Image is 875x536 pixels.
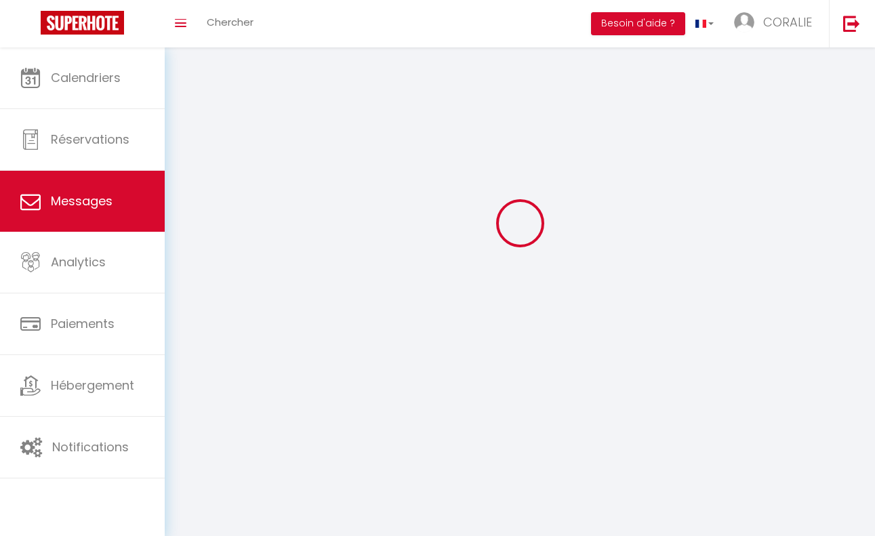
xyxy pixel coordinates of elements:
[51,192,113,209] span: Messages
[591,12,685,35] button: Besoin d'aide ?
[51,131,129,148] span: Réservations
[734,12,754,33] img: ...
[41,11,124,35] img: Super Booking
[843,15,860,32] img: logout
[51,315,115,332] span: Paiements
[51,377,134,394] span: Hébergement
[763,14,812,30] span: CORALIE
[51,253,106,270] span: Analytics
[51,69,121,86] span: Calendriers
[207,15,253,29] span: Chercher
[52,438,129,455] span: Notifications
